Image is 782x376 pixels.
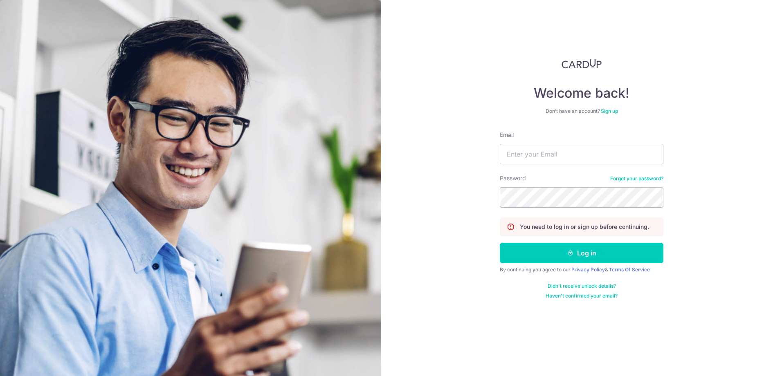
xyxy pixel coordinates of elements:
[520,223,649,231] p: You need to log in or sign up before continuing.
[500,108,663,114] div: Don’t have an account?
[500,131,514,139] label: Email
[548,283,616,289] a: Didn't receive unlock details?
[500,243,663,263] button: Log in
[610,175,663,182] a: Forgot your password?
[562,59,602,69] img: CardUp Logo
[500,266,663,273] div: By continuing you agree to our &
[571,266,605,273] a: Privacy Policy
[601,108,618,114] a: Sign up
[500,144,663,164] input: Enter your Email
[500,174,526,182] label: Password
[500,85,663,101] h4: Welcome back!
[609,266,650,273] a: Terms Of Service
[546,293,618,299] a: Haven't confirmed your email?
